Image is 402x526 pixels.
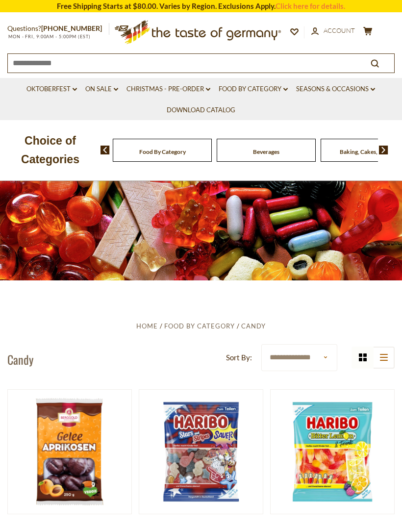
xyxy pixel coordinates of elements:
[311,25,355,36] a: Account
[26,84,77,95] a: Oktoberfest
[379,146,388,154] img: next arrow
[340,148,401,155] a: Baking, Cakes, Desserts
[100,146,110,154] img: previous arrow
[7,34,91,39] span: MON - FRI, 9:00AM - 5:00PM (EST)
[276,1,345,10] a: Click here for details.
[136,322,158,330] a: Home
[167,105,235,116] a: Download Catalog
[296,84,375,95] a: Seasons & Occasions
[7,23,109,35] p: Questions?
[8,390,131,513] img: Berggold Chocolate Apricot Jelly Pralines, 300g
[164,322,235,330] a: Food By Category
[241,322,266,330] a: Candy
[324,26,355,34] span: Account
[126,84,210,95] a: Christmas - PRE-ORDER
[41,24,102,32] a: [PHONE_NUMBER]
[226,351,252,364] label: Sort By:
[85,84,118,95] a: On Sale
[7,352,33,367] h1: Candy
[139,390,263,513] img: Haribo "Stars and Stripes” Sour Gummies, 175g - Made in Germany
[219,84,288,95] a: Food By Category
[139,148,186,155] a: Food By Category
[271,390,394,513] img: Haribo "Bitter Lemon & Friends” Gummy, 160g - Made in Germany
[253,148,279,155] a: Beverages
